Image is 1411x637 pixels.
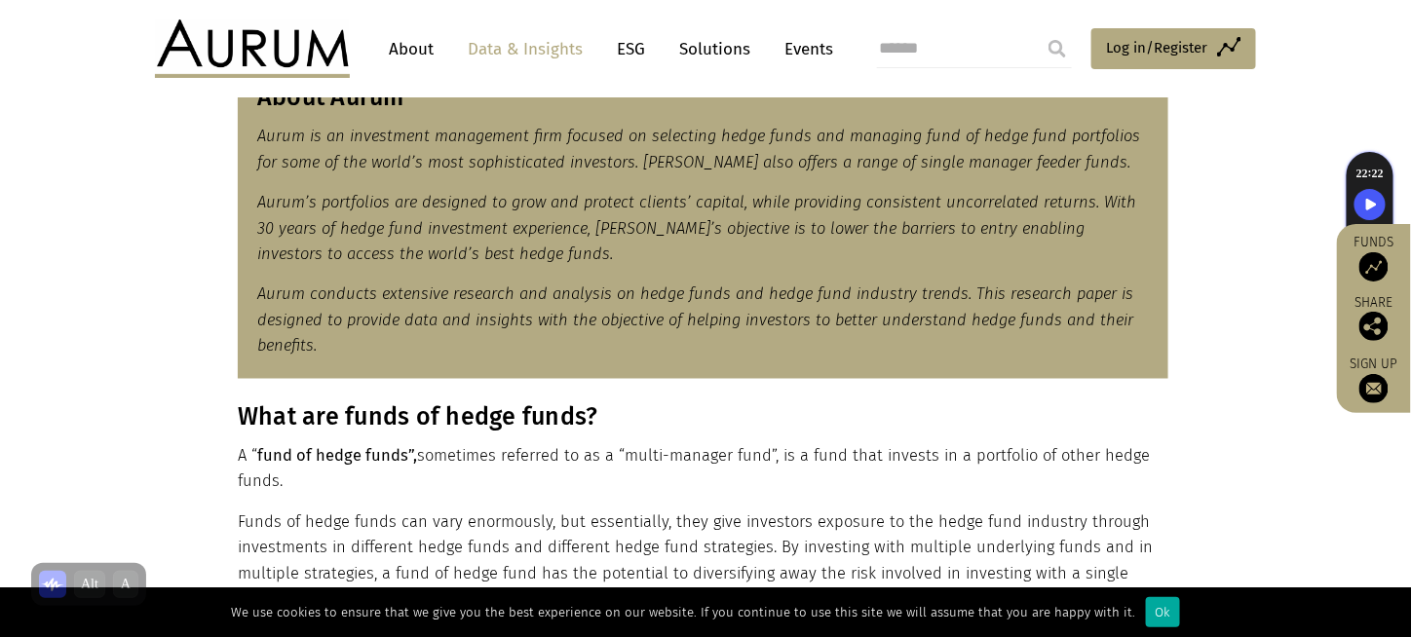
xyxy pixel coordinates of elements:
p: Funds of hedge funds can vary enormously, but essentially, they give investors exposure to the he... [238,510,1168,614]
img: Aurum [155,19,350,78]
em: Aurum is an investment management firm focused on selecting hedge funds and managing fund of hedg... [257,127,1140,170]
a: Solutions [669,31,760,67]
input: Submit [1038,29,1077,68]
img: Sign up to our newsletter [1359,374,1389,403]
a: ESG [607,31,655,67]
div: Share [1347,296,1401,341]
img: Share this post [1359,312,1389,341]
a: Log in/Register [1091,28,1256,69]
em: Aurum conducts extensive research and analysis on hedge funds and hedge fund industry trends. Thi... [257,284,1133,355]
a: Data & Insights [458,31,592,67]
a: About [379,31,443,67]
a: Events [775,31,833,67]
span: Log in/Register [1106,36,1207,59]
p: A “ sometimes referred to as a “multi-manager fund”, is a fund that invests in a portfolio of oth... [238,444,1168,496]
a: Funds [1347,234,1401,281]
a: Sign up [1347,356,1401,403]
h3: What are funds of hedge funds? [238,403,1168,432]
em: Aurum’s portfolios are designed to grow and protect clients’ capital, while providing consistent ... [257,193,1136,263]
div: Ok [1146,597,1180,627]
img: Access Funds [1359,252,1389,281]
strong: fund of hedge funds”, [257,447,417,466]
